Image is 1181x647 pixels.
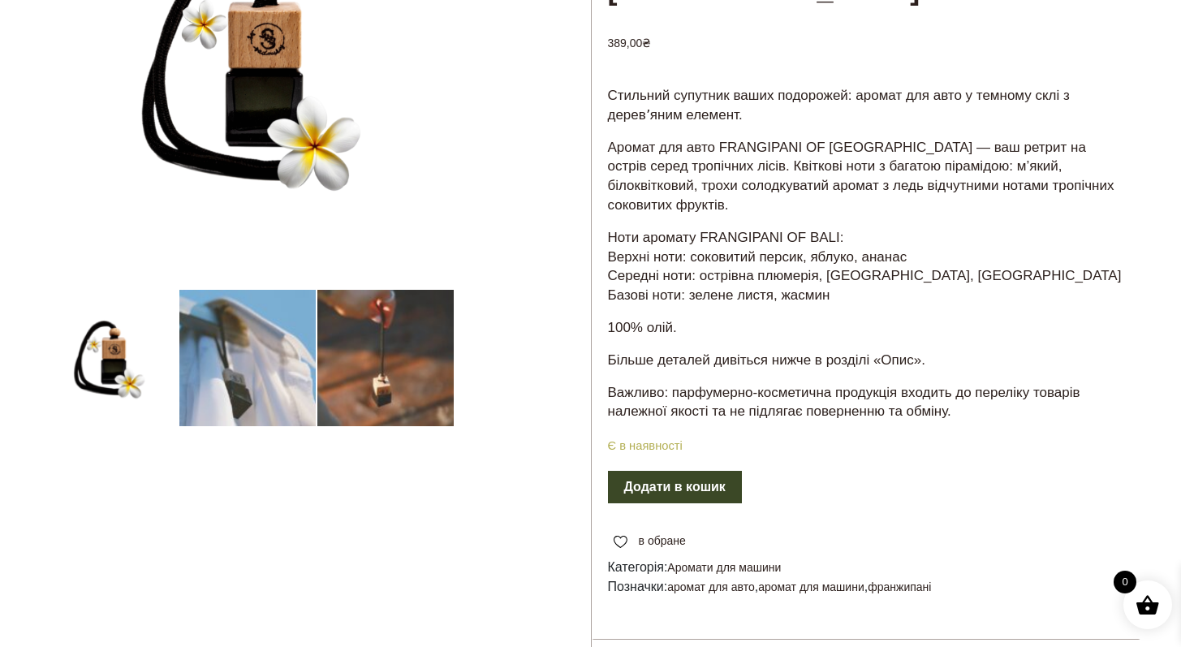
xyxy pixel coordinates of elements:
[642,37,651,50] span: ₴
[592,436,1141,456] p: Є в наявності
[608,351,1125,370] p: Більше деталей дивіться нижче в розділі «Опис».
[608,558,1125,577] span: Категорія:
[608,37,652,50] bdi: 389,00
[758,580,864,593] a: аромат для машини
[1114,571,1136,593] span: 0
[608,577,1125,597] span: Позначки: , ,
[608,383,1125,422] p: Важливо: парфумерно-косметична продукція входить до переліку товарів належної якості та не підляг...
[608,86,1125,125] p: Стильний супутник ваших подорожей: аромат для авто у темному склі з деревʼяним елемент.
[608,533,692,550] a: в обране
[868,580,931,593] a: франжипані
[667,561,781,574] a: Аромати для машини
[608,318,1125,338] p: 100% олій.
[614,536,627,549] img: unfavourite.svg
[639,533,686,550] span: в обране
[667,580,755,593] a: аромат для авто
[608,228,1125,305] p: Ноти аромату FRANGIPANI OF BALI: Верхні ноти: соковитий персик, яблуко, ананас Середні ноти: остр...
[608,471,742,503] button: Додати в кошик
[608,138,1125,215] p: Аромат для авто FRANGIPANI OF [GEOGRAPHIC_DATA] — ваш ретрит на острів серед тропічних лісів. Кві...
